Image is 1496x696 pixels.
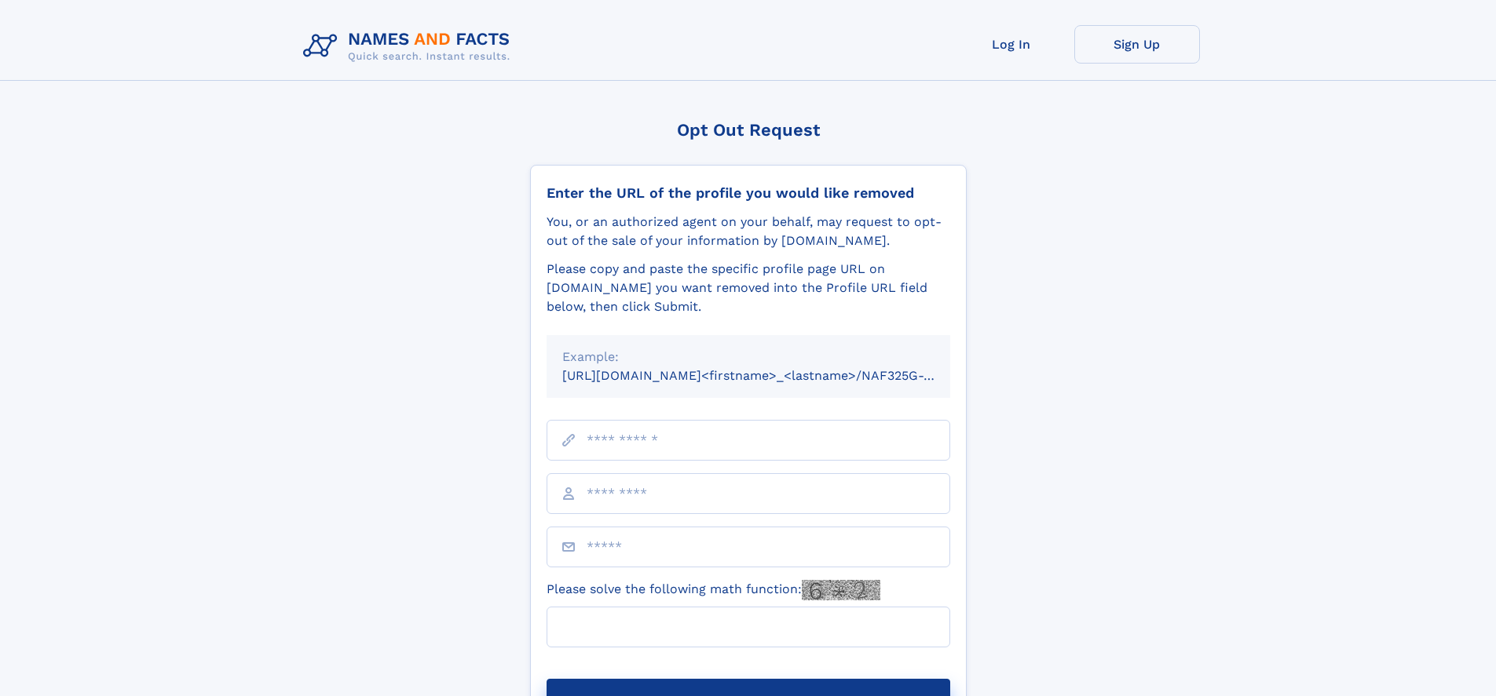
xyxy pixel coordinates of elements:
[547,184,950,202] div: Enter the URL of the profile you would like removed
[297,25,523,67] img: Logo Names and Facts
[547,260,950,316] div: Please copy and paste the specific profile page URL on [DOMAIN_NAME] you want removed into the Pr...
[547,213,950,250] div: You, or an authorized agent on your behalf, may request to opt-out of the sale of your informatio...
[1074,25,1200,64] a: Sign Up
[562,348,935,366] div: Example:
[949,25,1074,64] a: Log In
[562,368,980,383] small: [URL][DOMAIN_NAME]<firstname>_<lastname>/NAF325G-xxxxxxxx
[530,120,967,140] div: Opt Out Request
[547,580,880,600] label: Please solve the following math function:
